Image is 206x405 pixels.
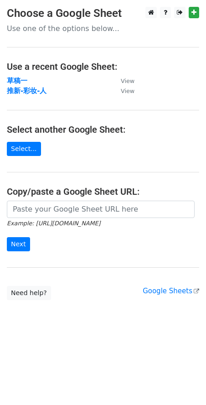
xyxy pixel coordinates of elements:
[7,237,30,251] input: Next
[7,24,199,33] p: Use one of the options below...
[7,220,100,227] small: Example: [URL][DOMAIN_NAME]
[121,78,134,84] small: View
[112,87,134,95] a: View
[7,61,199,72] h4: Use a recent Google Sheet:
[7,201,195,218] input: Paste your Google Sheet URL here
[121,88,134,94] small: View
[143,287,199,295] a: Google Sheets
[112,77,134,85] a: View
[7,7,199,20] h3: Choose a Google Sheet
[7,186,199,197] h4: Copy/paste a Google Sheet URL:
[7,286,51,300] a: Need help?
[7,77,27,85] a: 草稿一
[7,124,199,135] h4: Select another Google Sheet:
[7,142,41,156] a: Select...
[7,87,46,95] a: 推新-彩妆-人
